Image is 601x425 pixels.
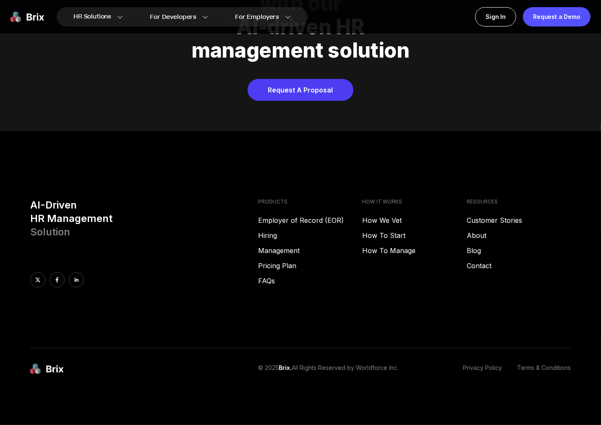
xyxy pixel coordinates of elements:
p: © 2025 All Rights Reserved by Worldforce Inc. [258,364,398,375]
a: Request a Demo [523,7,591,26]
a: Contact [467,261,571,271]
a: How To Manage [363,245,467,256]
a: Management [258,245,362,256]
h4: RESOURCES [467,198,571,205]
img: brix [30,364,64,375]
span: Brix. [279,364,292,371]
a: How We Vet [363,215,467,225]
a: Request A Proposal [248,79,353,101]
span: Solution [30,226,70,238]
div: management solution [59,39,542,62]
h3: AI-Driven HR Management [30,198,251,239]
a: About [467,230,571,240]
a: Blog [467,245,571,256]
a: Pricing Plan [258,261,362,271]
a: FAQs [258,276,362,286]
span: HR Solutions [73,10,111,24]
a: Terms & Conditions [517,364,571,375]
h4: PRODUCTS [258,198,362,205]
a: Hiring [258,230,362,240]
span: For Employers [235,13,279,21]
a: How To Start [363,230,467,240]
a: Privacy Policy [463,364,502,375]
a: Employer of Record (EOR) [258,215,362,225]
a: Sign In [475,7,516,26]
a: Customer Stories [467,215,571,225]
span: For Developers [150,13,196,21]
h4: HOW IT WORKS [363,198,467,205]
